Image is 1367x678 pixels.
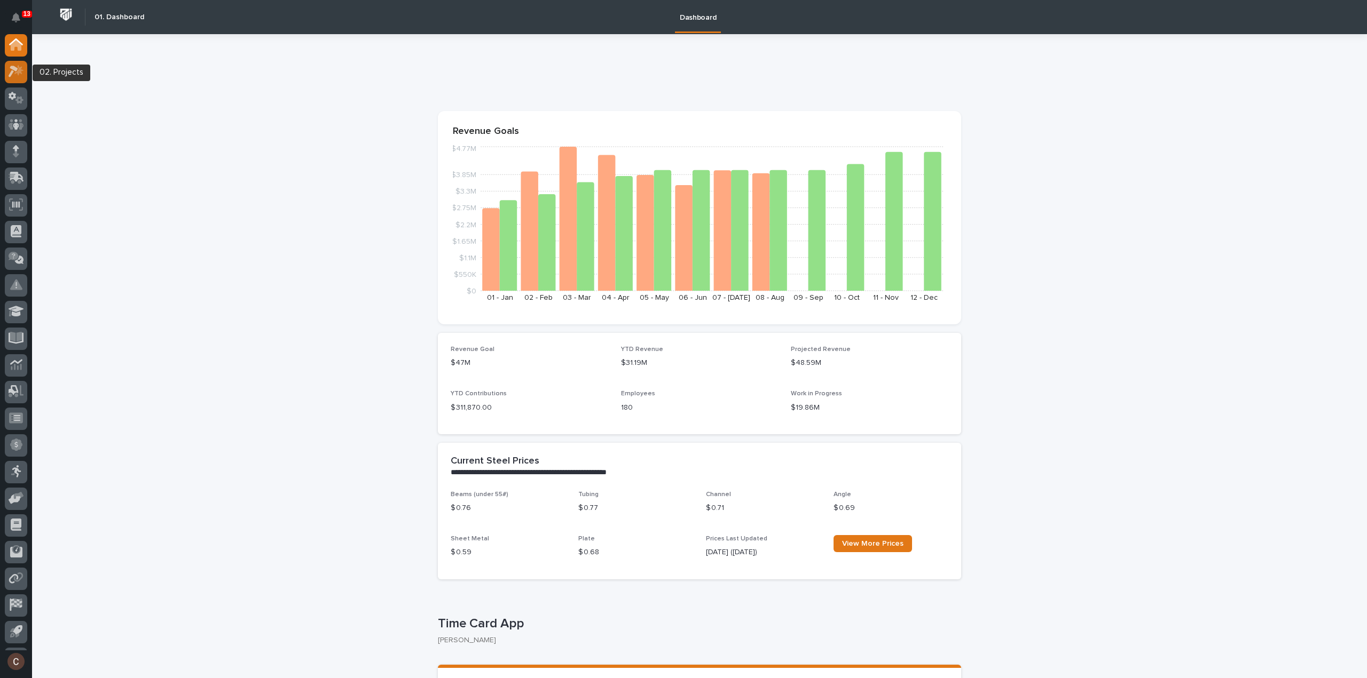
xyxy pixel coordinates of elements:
p: $48.59M [791,357,948,369]
text: 05 - May [640,294,669,301]
p: [PERSON_NAME] [438,636,953,645]
tspan: $3.85M [451,171,476,179]
img: Workspace Logo [56,5,76,25]
p: $47M [451,357,608,369]
span: Tubing [578,491,599,498]
text: 10 - Oct [834,294,860,301]
text: 03 - Mar [563,294,591,301]
tspan: $1.1M [459,254,476,261]
text: 02 - Feb [524,294,553,301]
tspan: $0 [467,288,476,295]
span: View More Prices [842,540,904,547]
tspan: $4.77M [451,145,476,153]
p: $ 0.68 [578,547,693,558]
span: Plate [578,536,595,542]
p: $19.86M [791,402,948,413]
p: $ 311,870.00 [451,402,608,413]
tspan: $1.65M [452,237,476,245]
span: Work in Progress [791,390,842,397]
p: $31.19M [621,357,779,369]
span: YTD Revenue [621,346,663,353]
p: $ 0.71 [706,502,821,514]
tspan: $2.2M [455,221,476,228]
p: Time Card App [438,616,957,632]
text: 06 - Jun [679,294,707,301]
span: Angle [834,491,851,498]
span: YTD Contributions [451,390,507,397]
span: Channel [706,491,731,498]
p: [DATE] ([DATE]) [706,547,821,558]
p: 180 [621,402,779,413]
span: Revenue Goal [451,346,494,353]
a: View More Prices [834,535,912,552]
span: Sheet Metal [451,536,489,542]
h2: 01. Dashboard [95,13,144,22]
tspan: $3.3M [455,188,476,195]
tspan: $550K [454,270,476,278]
text: 07 - [DATE] [712,294,750,301]
h2: Current Steel Prices [451,456,539,467]
text: 11 - Nov [873,294,899,301]
p: $ 0.69 [834,502,948,514]
span: Employees [621,390,655,397]
text: 04 - Apr [602,294,630,301]
span: Prices Last Updated [706,536,767,542]
span: Projected Revenue [791,346,851,353]
text: 09 - Sep [794,294,823,301]
tspan: $2.75M [452,204,476,212]
p: $ 0.59 [451,547,565,558]
div: Notifications13 [13,13,27,30]
text: 12 - Dec [910,294,938,301]
span: Beams (under 55#) [451,491,508,498]
p: 13 [23,10,30,18]
p: $ 0.77 [578,502,693,514]
p: Revenue Goals [453,126,946,138]
button: Notifications [5,6,27,29]
p: $ 0.76 [451,502,565,514]
text: 01 - Jan [487,294,513,301]
button: users-avatar [5,650,27,673]
text: 08 - Aug [756,294,784,301]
